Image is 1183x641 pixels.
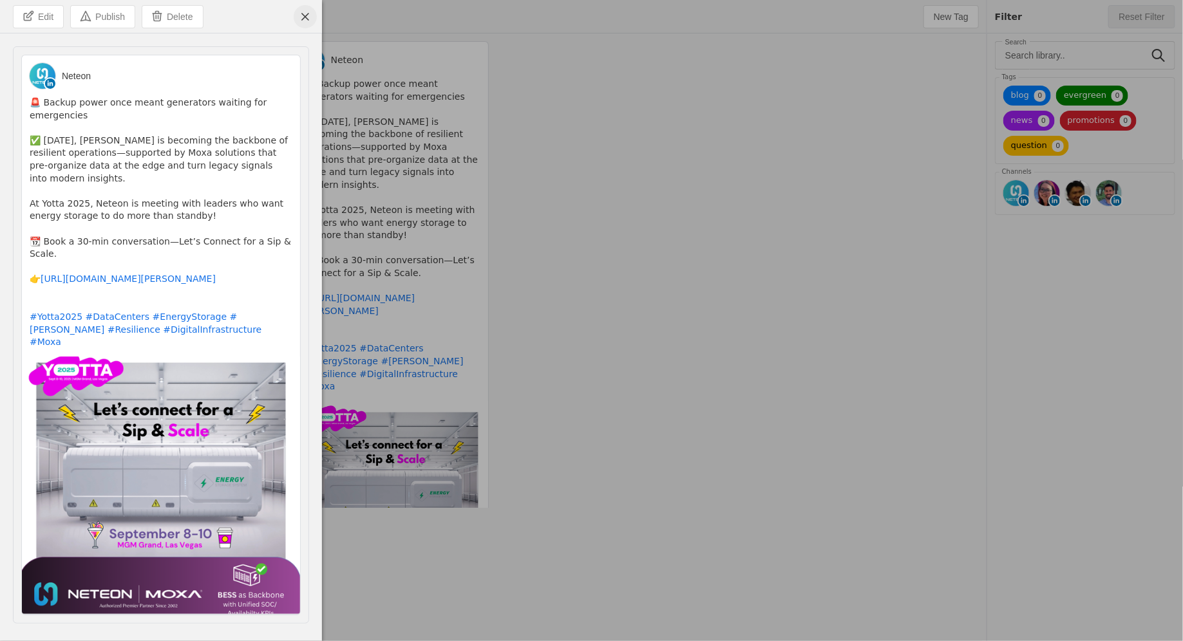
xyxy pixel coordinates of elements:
div: Keywords by Traffic [142,76,217,84]
a: [URL][DOMAIN_NAME][PERSON_NAME] [41,274,216,284]
a: #DataCenters [86,311,150,322]
pre: 🚨 Backup power once meant generators waiting for emergencies ✅ [DATE], [PERSON_NAME] is becoming ... [30,97,292,349]
div: Domain: [DOMAIN_NAME] [33,33,142,44]
a: #[PERSON_NAME] [30,311,237,335]
span: Delete [167,10,193,23]
img: tab_keywords_by_traffic_grey.svg [128,75,138,85]
img: cache [30,63,55,89]
button: Edit [13,5,64,28]
img: undefined [22,357,300,614]
img: website_grey.svg [21,33,31,44]
a: #Moxa [30,337,61,347]
span: Edit [38,10,53,23]
button: Publish [70,5,135,28]
span: Publish [95,10,125,23]
a: #DigitalInfrastructure [163,324,261,335]
div: v 4.0.25 [36,21,63,31]
a: #EnergyStorage [153,311,227,322]
a: #Yotta2025 [30,311,82,322]
a: #Resilience [108,324,160,335]
div: Domain Overview [49,76,115,84]
img: logo_orange.svg [21,21,31,31]
img: tab_domain_overview_orange.svg [35,75,45,85]
div: Neteon [62,70,91,82]
button: Delete [142,5,203,28]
